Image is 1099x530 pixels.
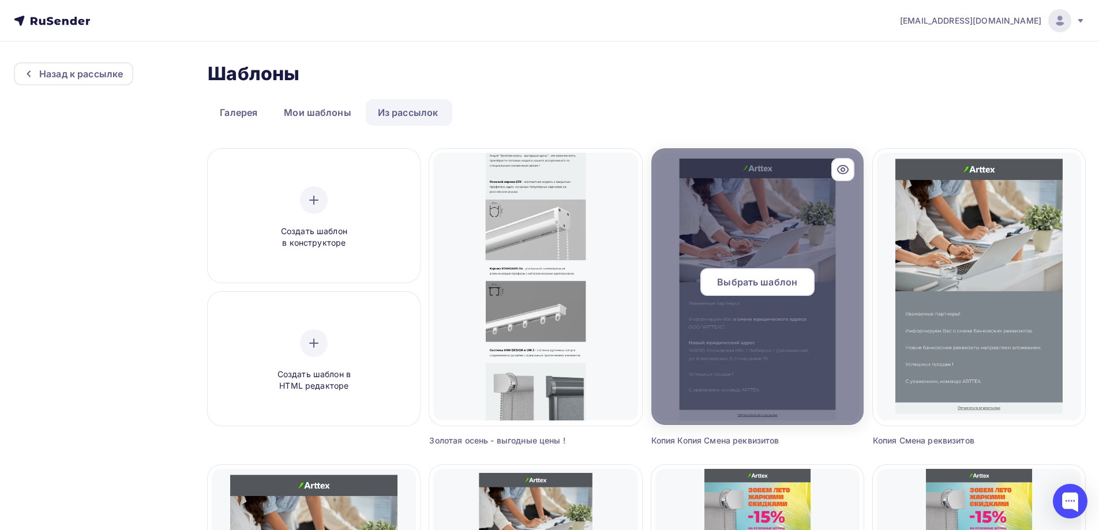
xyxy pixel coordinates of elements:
[651,435,811,446] div: Копия Копия Смена реквизитов
[259,225,369,249] span: Создать шаблон в конструкторе
[208,99,269,126] a: Галерея
[39,67,123,81] div: Назад к рассылке
[900,9,1085,32] a: [EMAIL_ADDRESS][DOMAIN_NAME]
[873,435,1032,446] div: Копия Смена реквизитов
[272,99,363,126] a: Мои шаблоны
[366,99,451,126] a: Из рассылок
[259,369,369,392] span: Создать шаблон в HTML редакторе
[429,435,588,446] div: Золотая осень - выгодные цены !
[717,275,797,289] span: Выбрать шаблон
[900,15,1041,27] span: [EMAIL_ADDRESS][DOMAIN_NAME]
[208,62,299,85] h2: Шаблоны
